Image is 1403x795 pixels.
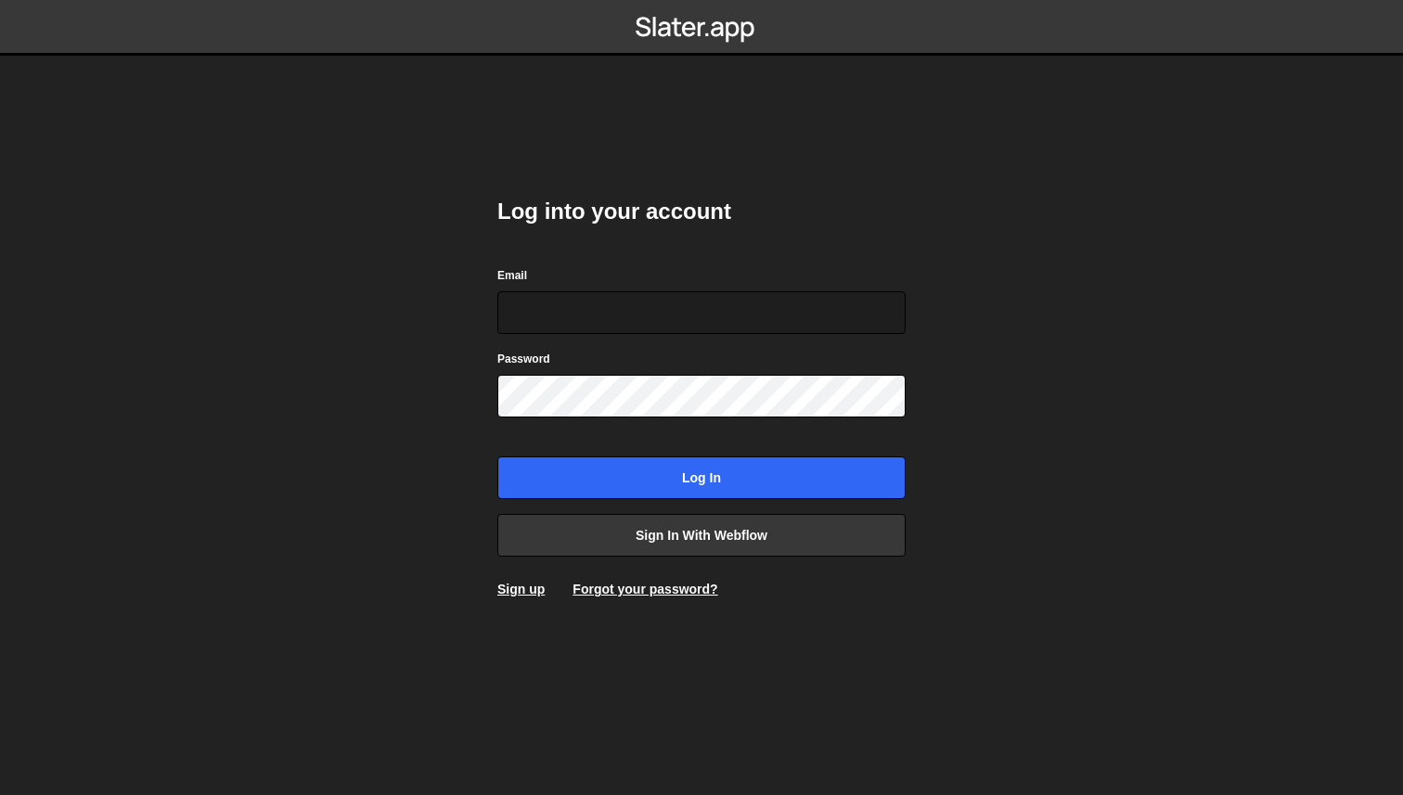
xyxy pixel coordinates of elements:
[497,350,550,368] label: Password
[497,514,906,557] a: Sign in with Webflow
[573,582,717,596] a: Forgot your password?
[497,197,906,226] h2: Log into your account
[497,582,545,596] a: Sign up
[497,266,527,285] label: Email
[497,456,906,499] input: Log in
